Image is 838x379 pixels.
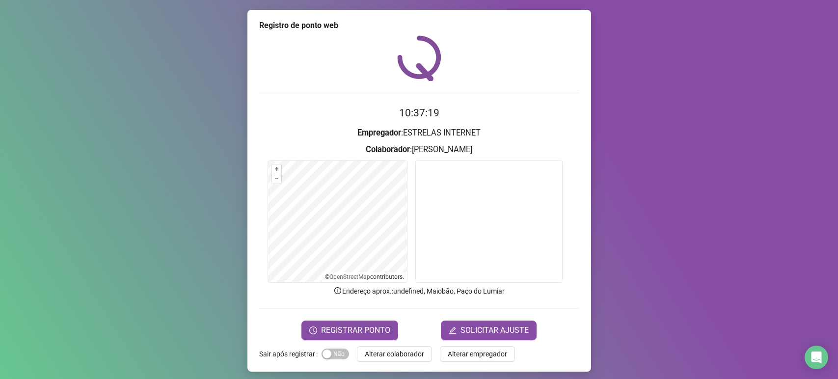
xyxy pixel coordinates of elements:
a: OpenStreetMap [329,273,370,280]
button: REGISTRAR PONTO [301,321,398,340]
label: Sair após registrar [259,346,322,362]
button: editSOLICITAR AJUSTE [441,321,537,340]
span: clock-circle [309,326,317,334]
button: Alterar empregador [440,346,515,362]
div: Registro de ponto web [259,20,579,31]
img: QRPoint [397,35,441,81]
button: – [272,174,281,184]
span: REGISTRAR PONTO [321,325,390,336]
button: Alterar colaborador [357,346,432,362]
li: © contributors. [325,273,404,280]
h3: : ESTRELAS INTERNET [259,127,579,139]
span: info-circle [333,286,342,295]
button: + [272,164,281,174]
span: Alterar empregador [448,349,507,359]
p: Endereço aprox. : undefined, Maiobão, Paço do Lumiar [259,286,579,297]
span: edit [449,326,457,334]
div: Open Intercom Messenger [805,346,828,369]
h3: : [PERSON_NAME] [259,143,579,156]
span: Alterar colaborador [365,349,424,359]
strong: Colaborador [366,145,410,154]
time: 10:37:19 [399,107,439,119]
strong: Empregador [357,128,401,137]
span: SOLICITAR AJUSTE [460,325,529,336]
